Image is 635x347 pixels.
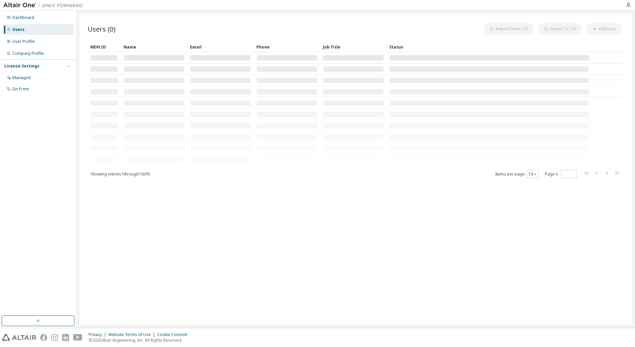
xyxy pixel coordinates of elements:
img: facebook.svg [40,334,47,341]
div: Email [190,42,251,52]
button: 10 [528,172,537,177]
span: Showing entries 1 through 10 of 0 [91,171,150,177]
div: Status [389,42,589,52]
img: linkedin.svg [62,334,69,341]
div: On Prem [12,86,29,92]
span: Users (0) [88,24,116,34]
div: Job Title [323,42,384,52]
img: youtube.svg [73,334,83,341]
p: © 2025 Altair Engineering, Inc. All Rights Reserved. [89,337,191,343]
div: Cookie Consent [157,332,191,337]
button: Import From CSV [483,23,534,35]
button: Add User [586,23,622,35]
div: Users [12,27,25,32]
img: instagram.svg [51,334,58,341]
div: License Settings [4,63,40,69]
div: Managed [12,75,31,80]
div: Dashboard [12,15,34,20]
span: Items per page [495,170,539,178]
div: Privacy [89,332,108,337]
div: Phone [256,42,317,52]
div: User Profile [12,39,35,44]
img: Altair One [3,2,86,9]
div: Name [124,42,185,52]
div: Website Terms of Use [108,332,157,337]
span: Page n. [545,170,577,178]
div: MDH ID [90,42,118,52]
div: Company Profile [12,51,44,56]
img: altair_logo.svg [2,334,36,341]
button: Export To CSV [538,23,582,35]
